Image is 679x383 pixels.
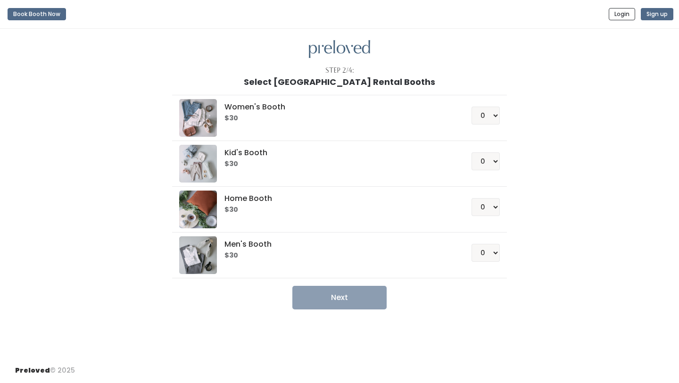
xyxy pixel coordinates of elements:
h1: Select [GEOGRAPHIC_DATA] Rental Booths [244,77,435,87]
button: Next [292,286,387,309]
button: Login [609,8,635,20]
h5: Men's Booth [224,240,448,249]
img: preloved logo [179,99,217,137]
a: Book Booth Now [8,4,66,25]
h5: Women's Booth [224,103,448,111]
button: Sign up [641,8,673,20]
h5: Kid's Booth [224,149,448,157]
h5: Home Booth [224,194,448,203]
img: preloved logo [179,236,217,274]
h6: $30 [224,115,448,122]
div: © 2025 [15,358,75,375]
img: preloved logo [179,145,217,183]
img: preloved logo [179,191,217,228]
button: Book Booth Now [8,8,66,20]
div: Step 2/4: [325,66,354,75]
h6: $30 [224,206,448,214]
h6: $30 [224,252,448,259]
h6: $30 [224,160,448,168]
img: preloved logo [309,40,370,58]
span: Preloved [15,366,50,375]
